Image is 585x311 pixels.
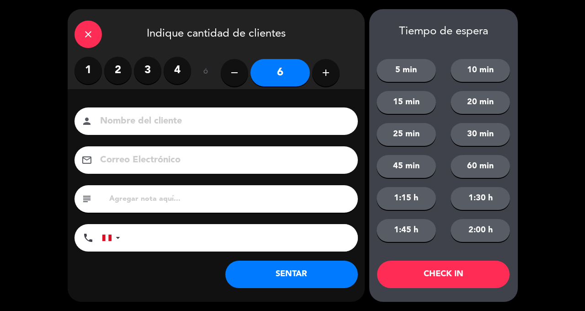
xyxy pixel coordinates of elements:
div: Indique cantidad de clientes [68,9,365,57]
i: remove [229,67,240,78]
i: email [81,155,92,166]
button: 15 min [377,91,436,114]
button: 60 min [451,155,510,178]
i: phone [83,232,94,243]
input: Correo Electrónico [99,152,346,168]
button: 30 min [451,123,510,146]
button: 2:00 h [451,219,510,242]
label: 1 [74,57,102,84]
button: 20 min [451,91,510,114]
button: 25 min [377,123,436,146]
div: Tiempo de espera [369,25,518,38]
button: 1:45 h [377,219,436,242]
button: 45 min [377,155,436,178]
button: 10 min [451,59,510,82]
i: close [83,29,94,40]
button: add [312,59,340,86]
input: Nombre del cliente [99,113,346,129]
div: Peru (Perú): +51 [102,225,123,251]
input: Agregar nota aquí... [108,193,351,205]
button: SENTAR [225,261,358,288]
button: remove [221,59,248,86]
i: person [81,116,92,127]
button: 1:15 h [377,187,436,210]
button: 1:30 h [451,187,510,210]
label: 3 [134,57,161,84]
button: 5 min [377,59,436,82]
label: 4 [164,57,191,84]
label: 2 [104,57,132,84]
div: ó [191,57,221,89]
button: CHECK IN [377,261,510,288]
i: subject [81,193,92,204]
i: add [320,67,331,78]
